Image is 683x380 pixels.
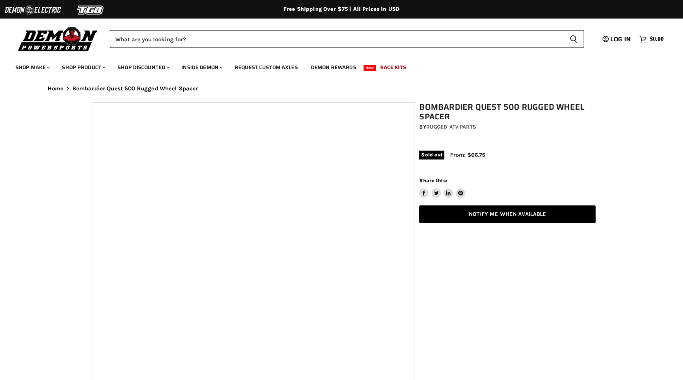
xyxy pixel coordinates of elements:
[48,85,64,92] a: Home
[374,59,412,75] a: Race Kits
[32,6,651,13] div: Free Shipping Over $75 | All Prices In USD
[32,85,651,92] nav: Breadcrumbs
[110,30,584,48] form: Product
[15,25,100,53] img: Demon Powersports
[419,151,444,159] span: Sold out
[599,36,635,43] a: Log in
[419,178,447,183] span: Share this:
[426,124,476,130] a: Rugged ATV Parts
[450,151,485,158] span: From: $66.75
[176,59,227,75] a: Inside Demon
[419,102,596,122] h1: Bombardier Quest 500 Rugged Wheel Spacer
[364,65,377,71] span: New!
[305,59,362,75] a: Demon Rewards
[419,205,596,224] a: Notify Me When Available
[635,34,668,45] a: $0.00
[563,30,584,48] button: Search
[610,34,631,44] span: Log in
[72,85,198,92] span: Bombardier Quest 500 Rugged Wheel Spacer
[4,3,62,17] img: Demon Electric Logo 2
[112,59,174,75] a: Shop Discounted
[650,36,664,43] span: $0.00
[419,177,465,198] aside: Share this:
[56,59,110,75] a: Shop Product
[10,59,55,75] a: Shop Make
[62,3,120,17] img: TGB Logo 2
[419,123,596,131] div: by
[10,56,662,75] ul: Main menu
[110,30,563,48] input: Search
[229,59,304,75] a: Request Custom Axles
